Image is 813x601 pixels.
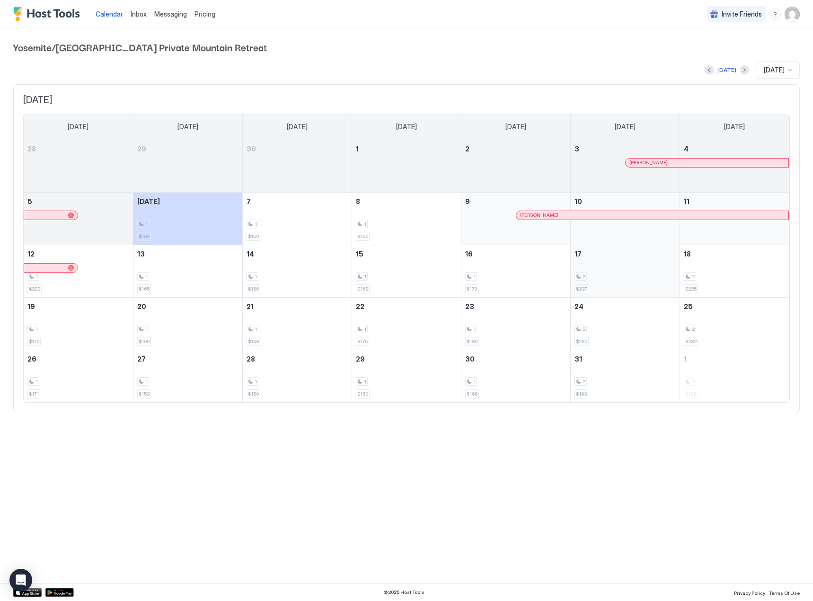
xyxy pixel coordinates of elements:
td: October 29, 2025 [352,350,461,402]
span: 11 [684,197,689,205]
span: $222 [29,286,40,292]
span: $168 [467,391,477,397]
a: October 27, 2025 [133,350,242,368]
a: Saturday [715,114,754,140]
td: October 12, 2025 [24,245,133,297]
a: Calendar [96,9,123,19]
span: $232 [685,338,697,345]
button: Previous month [705,65,714,75]
a: October 30, 2025 [461,350,570,368]
span: Invite Friends [722,10,762,18]
td: October 18, 2025 [680,245,789,297]
span: 17 [574,250,582,258]
span: 29 [137,145,146,153]
td: October 30, 2025 [461,350,570,402]
span: $165 [139,286,150,292]
a: Messaging [154,9,187,19]
a: October 19, 2025 [24,298,133,315]
span: 14 [247,250,254,258]
span: 9 [465,197,470,205]
span: 1 [473,274,476,280]
a: October 23, 2025 [461,298,570,315]
span: 8 [356,197,360,205]
a: Privacy Policy [734,587,765,597]
span: 4 [684,145,689,153]
td: September 30, 2025 [242,140,352,193]
a: November 1, 2025 [680,350,789,368]
span: 1 [145,221,148,227]
td: October 17, 2025 [570,245,680,297]
td: October 9, 2025 [461,192,570,245]
span: 2 [583,274,585,280]
td: October 3, 2025 [570,140,680,193]
span: 2 [692,274,695,280]
a: Google Play Store [45,588,74,597]
span: 27 [137,355,146,363]
span: $150 [248,391,259,397]
span: $150 [248,233,259,239]
span: 25 [684,302,693,310]
span: $153 [139,391,150,397]
span: 1 [364,274,366,280]
a: September 28, 2025 [24,140,133,158]
a: October 8, 2025 [352,193,461,210]
span: 15 [356,250,363,258]
a: Monday [168,114,208,140]
td: October 1, 2025 [352,140,461,193]
span: $227 [576,286,587,292]
a: September 29, 2025 [133,140,242,158]
span: 2 [692,326,695,332]
td: October 31, 2025 [570,350,680,402]
a: Tuesday [277,114,317,140]
span: $170 [29,338,39,345]
button: Next month [740,65,749,75]
span: Calendar [96,10,123,18]
span: $168 [248,338,259,345]
span: 1 [35,326,38,332]
span: 2 [583,326,585,332]
a: Host Tools Logo [13,7,84,21]
span: © 2025 Host Tools [383,589,424,595]
span: $169 [139,338,150,345]
td: October 13, 2025 [133,245,242,297]
a: Inbox [131,9,147,19]
div: [DATE] [717,66,736,74]
span: [DATE] [137,197,160,205]
span: 1 [684,355,687,363]
a: October 9, 2025 [461,193,570,210]
td: October 14, 2025 [242,245,352,297]
span: $225 [685,286,697,292]
span: Pricing [194,10,215,18]
span: 2 [583,379,585,385]
span: 12 [27,250,35,258]
td: October 2, 2025 [461,140,570,193]
span: 1 [364,326,366,332]
div: Open Intercom Messenger [9,569,32,592]
span: $169 [357,286,368,292]
a: September 30, 2025 [243,140,352,158]
td: October 11, 2025 [680,192,789,245]
a: October 25, 2025 [680,298,789,315]
span: $175 [357,338,368,345]
span: 18 [684,250,691,258]
span: 1 [364,221,366,227]
span: $150 [357,391,368,397]
span: $230 [576,338,587,345]
td: October 6, 2025 [133,192,242,245]
a: October 13, 2025 [133,245,242,263]
td: October 28, 2025 [242,350,352,402]
span: Messaging [154,10,187,18]
a: October 6, 2025 [133,193,242,210]
span: Terms Of Use [769,590,800,596]
span: 20 [137,302,146,310]
span: 1 [255,221,257,227]
button: [DATE] [716,64,738,76]
td: October 5, 2025 [24,192,133,245]
div: [PERSON_NAME] [520,212,785,218]
span: 31 [574,355,582,363]
td: November 1, 2025 [680,350,789,402]
span: $180 [467,338,477,345]
a: October 10, 2025 [571,193,680,210]
a: October 11, 2025 [680,193,789,210]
